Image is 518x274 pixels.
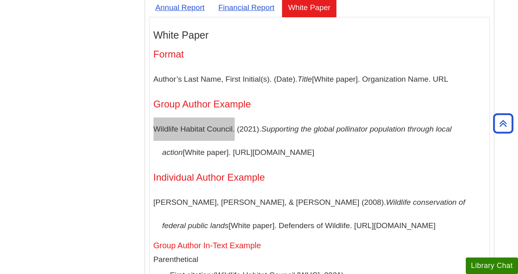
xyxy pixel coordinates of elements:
h4: Group Author Example [154,99,485,109]
p: Author’s Last Name, First Initial(s). (Date). [White paper]. Organization Name. URL [154,68,485,91]
p: [PERSON_NAME], [PERSON_NAME], & [PERSON_NAME] (2008). [White paper]. Defenders of Wildlife. [URL]... [154,191,485,237]
h4: Individual Author Example [154,172,485,183]
a: Back to Top [490,118,516,129]
button: Library Chat [466,258,518,274]
i: Title [297,75,312,83]
h4: Format [154,49,485,60]
p: Wildlife Habitat Council. (2021). [White paper]. [URL][DOMAIN_NAME] [154,117,485,164]
h3: White Paper [154,29,485,41]
p: Parenthetical [154,254,485,266]
i: Wildlife conservation of federal public lands [162,198,465,230]
h5: Group Author In-Text Example [154,241,485,250]
i: Supporting the global pollinator population through local action [162,125,452,157]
